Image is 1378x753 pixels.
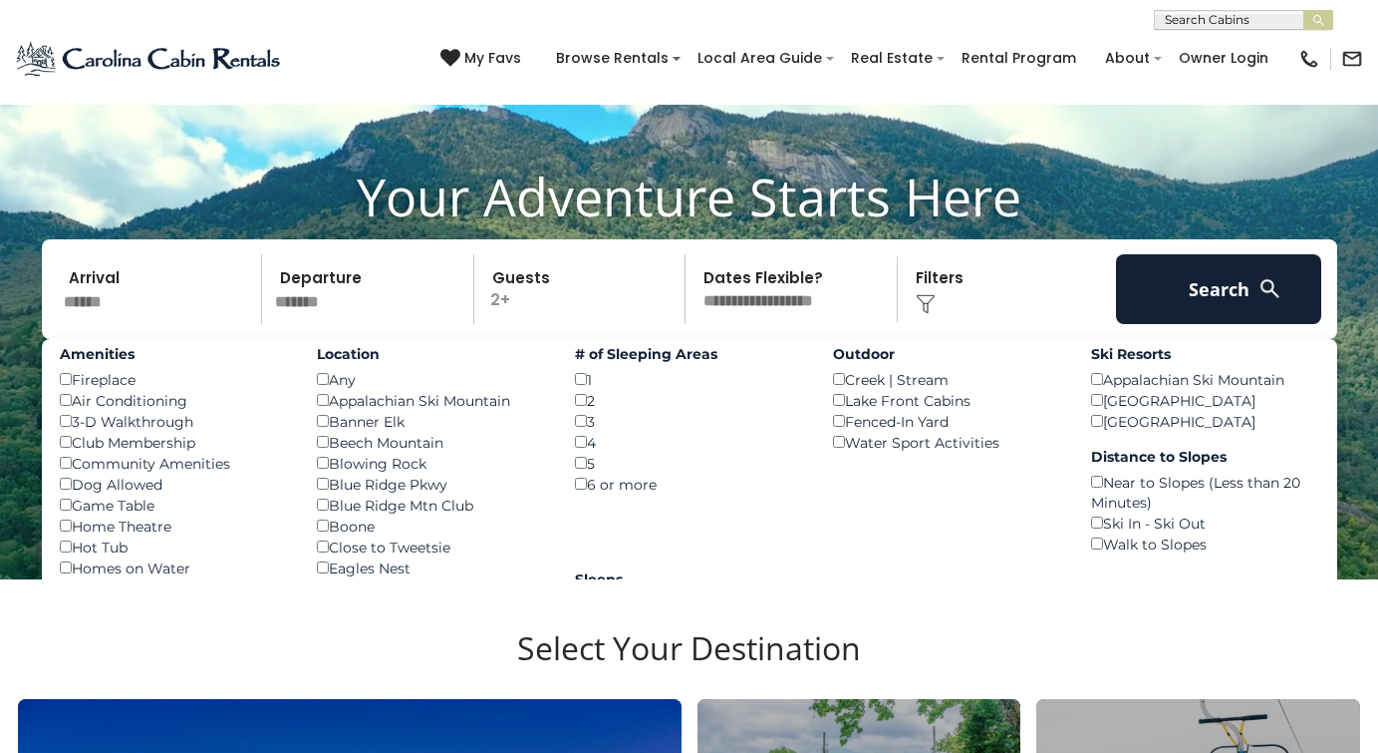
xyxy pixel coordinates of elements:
div: Any [317,369,545,390]
h3: Select Your Destination [15,629,1363,699]
div: Appalachian Ski Mountain [1091,369,1319,390]
div: Blue Ridge Pkwy [317,474,545,495]
div: 3 [575,411,803,432]
div: 4 [575,432,803,453]
div: Beech Mountain [317,432,545,453]
div: Grandfather Mountain [317,578,545,599]
div: 1 [575,369,803,390]
div: Water Sport Activities [833,432,1061,453]
div: King Bed [60,578,288,599]
div: [GEOGRAPHIC_DATA] [1091,411,1319,432]
label: # of Sleeping Areas [575,344,803,364]
div: Fireplace [60,369,288,390]
div: Air Conditioning [60,390,288,411]
div: Banner Elk [317,411,545,432]
div: 2 [575,390,803,411]
img: search-regular-white.png [1257,276,1282,301]
a: Rental Program [952,43,1086,74]
div: Blue Ridge Mtn Club [317,495,545,516]
a: My Favs [440,48,526,70]
div: Dog Allowed [60,474,288,495]
div: Boone [317,516,545,537]
h1: Your Adventure Starts Here [15,166,1363,227]
div: Club Membership [60,432,288,453]
div: Close to Tweetsie [317,537,545,558]
div: Community Amenities [60,453,288,474]
div: Ski In - Ski Out [1091,513,1319,534]
label: Amenities [60,344,288,364]
a: About [1095,43,1160,74]
div: [GEOGRAPHIC_DATA] [1091,390,1319,411]
div: Hot Tub [60,537,288,558]
img: filter--v1.png [916,294,936,314]
label: Ski Resorts [1091,344,1319,364]
div: Home Theatre [60,516,288,537]
div: Eagles Nest [317,558,545,578]
div: Walk to Slopes [1091,534,1319,555]
div: 6 or more [575,474,803,495]
a: Owner Login [1169,43,1278,74]
img: phone-regular-black.png [1298,48,1320,70]
label: Distance to Slopes [1091,447,1319,467]
div: 5 [575,453,803,474]
div: 3-D Walkthrough [60,411,288,432]
p: 2+ [480,254,686,324]
span: My Favs [464,48,521,69]
label: Location [317,344,545,364]
label: Outdoor [833,344,1061,364]
a: Browse Rentals [546,43,679,74]
a: Local Area Guide [688,43,832,74]
label: Sleeps [575,569,803,589]
img: mail-regular-black.png [1341,48,1363,70]
button: Search [1116,254,1322,324]
div: Homes on Water [60,558,288,578]
img: Blue-2.png [15,39,284,79]
div: Lake Front Cabins [833,390,1061,411]
a: Real Estate [841,43,943,74]
div: Appalachian Ski Mountain [317,390,545,411]
div: Blowing Rock [317,453,545,474]
div: Creek | Stream [833,369,1061,390]
div: Near to Slopes (Less than 20 Minutes) [1091,472,1319,513]
div: Game Table [60,495,288,516]
div: Fenced-In Yard [833,411,1061,432]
